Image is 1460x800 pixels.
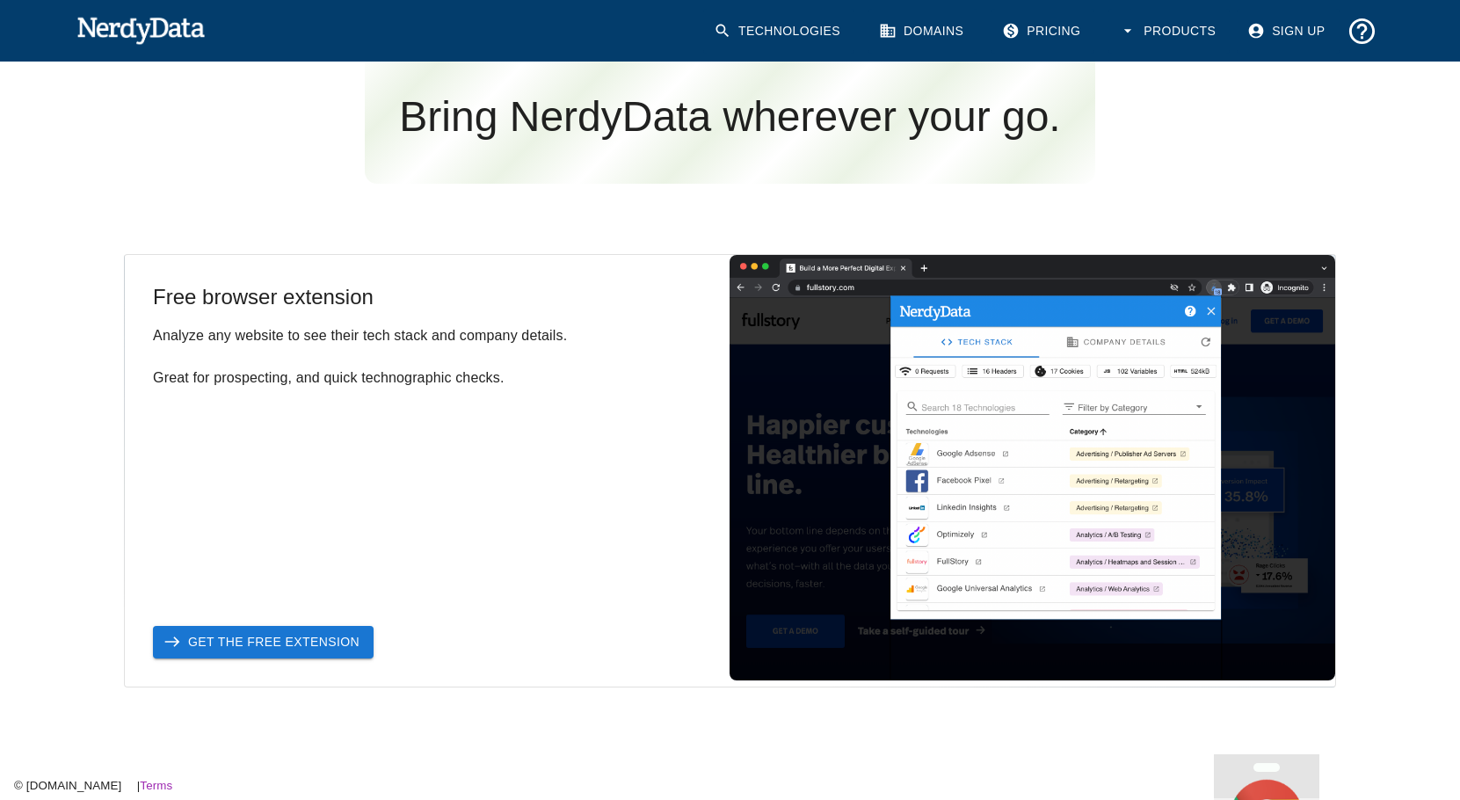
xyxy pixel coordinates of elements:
[703,9,854,54] a: Technologies
[153,325,701,389] p: Analyze any website to see their tech stack and company details. Great for prospecting, and quick...
[153,626,374,658] a: Get the Free Extension
[1237,9,1339,54] a: Sign Up
[730,255,1334,680] img: Image of the free Chrome extension showing the tech stack used on a website
[991,9,1094,54] a: Pricing
[14,777,172,795] small: © [DOMAIN_NAME] |
[140,779,172,792] a: Terms
[153,283,701,311] h5: Free browser extension
[365,50,1095,184] h3: Bring NerdyData wherever your go.
[76,12,206,47] img: NerdyData.com
[1108,9,1230,54] button: Products
[868,9,977,54] a: Domains
[1340,9,1384,54] button: Support and Documentation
